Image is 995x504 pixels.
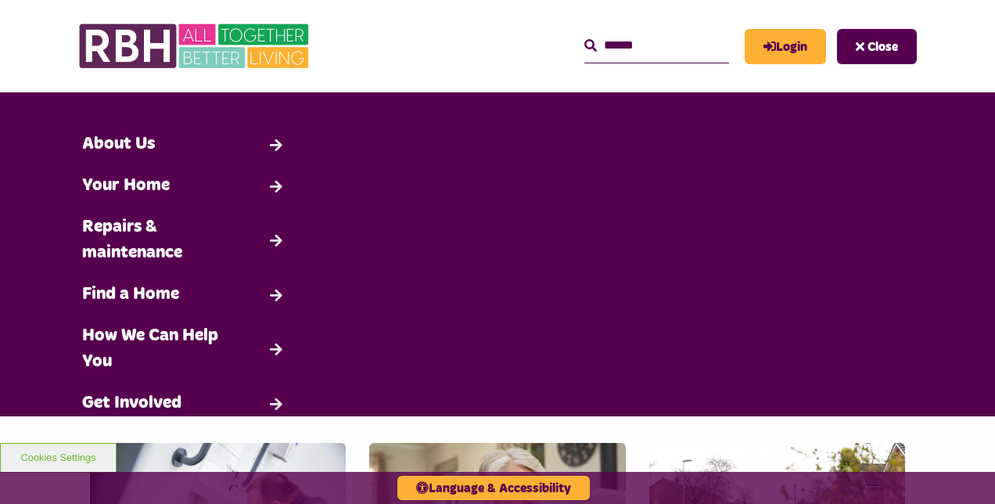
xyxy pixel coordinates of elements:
iframe: Netcall Web Assistant for live chat [925,434,995,504]
a: About Us [74,124,294,165]
img: RBH [78,16,313,77]
a: MyRBH [745,29,826,64]
a: Find a Home [74,274,294,315]
a: How We Can Help You [74,315,294,383]
a: Get Involved [74,383,294,424]
input: Search [584,29,729,63]
span: Close [867,41,898,53]
button: Language & Accessibility [397,476,590,500]
a: Your Home [74,165,294,207]
a: Repairs & maintenance [74,207,294,274]
button: Navigation [837,29,917,64]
